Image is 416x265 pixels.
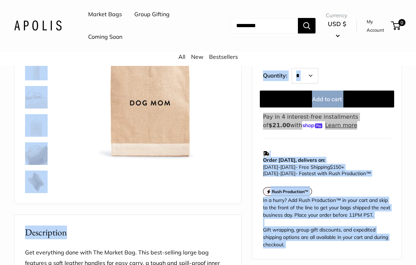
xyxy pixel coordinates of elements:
[25,171,48,193] img: description_Spacious inner area with room for everything.
[263,170,371,177] span: - Fastest with Rush Production™
[272,189,309,194] strong: Rush Production™
[263,164,278,170] span: [DATE]
[298,18,316,34] button: Search
[263,157,325,163] strong: Order [DATE], delivers on:
[24,57,49,82] a: description_13" wide, 18" high, 8" deep; handles: 3.5"
[25,115,48,137] img: description_Seal of authenticity printed on the backside of every bag.
[25,226,231,240] h2: Description
[24,113,49,138] a: description_Seal of authenticity printed on the backside of every bag.
[25,86,48,109] img: description_Super soft leather handles.
[367,18,389,35] a: My Account
[392,22,400,30] a: 0
[191,54,203,61] a: New
[398,19,405,26] span: 0
[24,85,49,110] a: description_Super soft leather handles.
[263,170,278,177] span: [DATE]
[231,18,298,34] input: Search...
[278,164,280,170] span: -
[260,91,394,107] button: Add to cart
[25,143,48,165] img: description_Inner pocket good for daily drivers.
[326,19,348,41] button: USD $
[24,141,49,167] a: description_Inner pocket good for daily drivers.
[134,10,170,20] a: Group Gifting
[280,170,295,177] span: [DATE]
[278,170,280,177] span: -
[326,11,348,21] span: Currency
[328,20,346,28] span: USD $
[24,170,49,195] a: description_Spacious inner area with room for everything.
[280,164,295,170] span: [DATE]
[330,164,341,170] span: $150
[88,32,122,43] a: Coming Soon
[209,54,238,61] a: Bestsellers
[263,197,391,248] div: In a hurry? Add Rush Production™ in your cart and skip to the front of the line to get your bags ...
[71,2,231,161] img: Market Bag in Natural with “DOG MOM”
[6,238,75,259] iframe: Sign Up via Text for Offers
[88,10,122,20] a: Market Bags
[263,66,292,84] label: Quantity:
[178,54,185,61] a: All
[263,164,387,177] p: - Free Shipping +
[25,58,48,81] img: description_13" wide, 18" high, 8" deep; handles: 3.5"
[14,21,62,31] img: Apolis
